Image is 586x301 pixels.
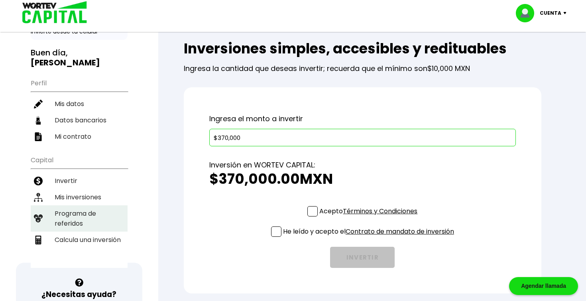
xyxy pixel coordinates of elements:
a: Términos y Condiciones [343,207,417,216]
a: Mis inversiones [31,189,128,205]
img: contrato-icon.f2db500c.svg [34,132,43,141]
div: Agendar llamada [509,277,578,295]
a: Invertir [31,173,128,189]
h2: $370,000.00 MXN [209,171,516,187]
img: inversiones-icon.6695dc30.svg [34,193,43,202]
p: Cuenta [540,7,561,19]
a: Contrato de mandato de inversión [346,227,454,236]
a: Calcula una inversión [31,232,128,248]
img: calculadora-icon.17d418c4.svg [34,236,43,244]
h3: Buen día, [31,48,128,68]
ul: Perfil [31,74,128,145]
img: invertir-icon.b3b967d7.svg [34,177,43,185]
a: Datos bancarios [31,112,128,128]
ul: Capital [31,151,128,268]
span: $10,000 MXN [427,63,470,73]
p: He leído y acepto el [283,226,454,236]
h3: ¿Necesitas ayuda? [41,289,116,300]
img: profile-image [516,4,540,22]
p: Inversión en WORTEV CAPITAL: [209,159,516,171]
img: icon-down [561,12,572,14]
img: recomiendanos-icon.9b8e9327.svg [34,214,43,223]
img: editar-icon.952d3147.svg [34,100,43,108]
b: [PERSON_NAME] [31,57,100,68]
button: INVERTIR [330,247,395,268]
h2: Inversiones simples, accesibles y redituables [184,41,541,57]
a: Programa de referidos [31,205,128,232]
p: Ingresa el monto a invertir [209,113,516,125]
p: Ingresa la cantidad que deseas invertir; recuerda que el mínimo son [184,57,541,75]
a: Mi contrato [31,128,128,145]
a: Mis datos [31,96,128,112]
p: Acepto [319,206,417,216]
img: datos-icon.10cf9172.svg [34,116,43,125]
